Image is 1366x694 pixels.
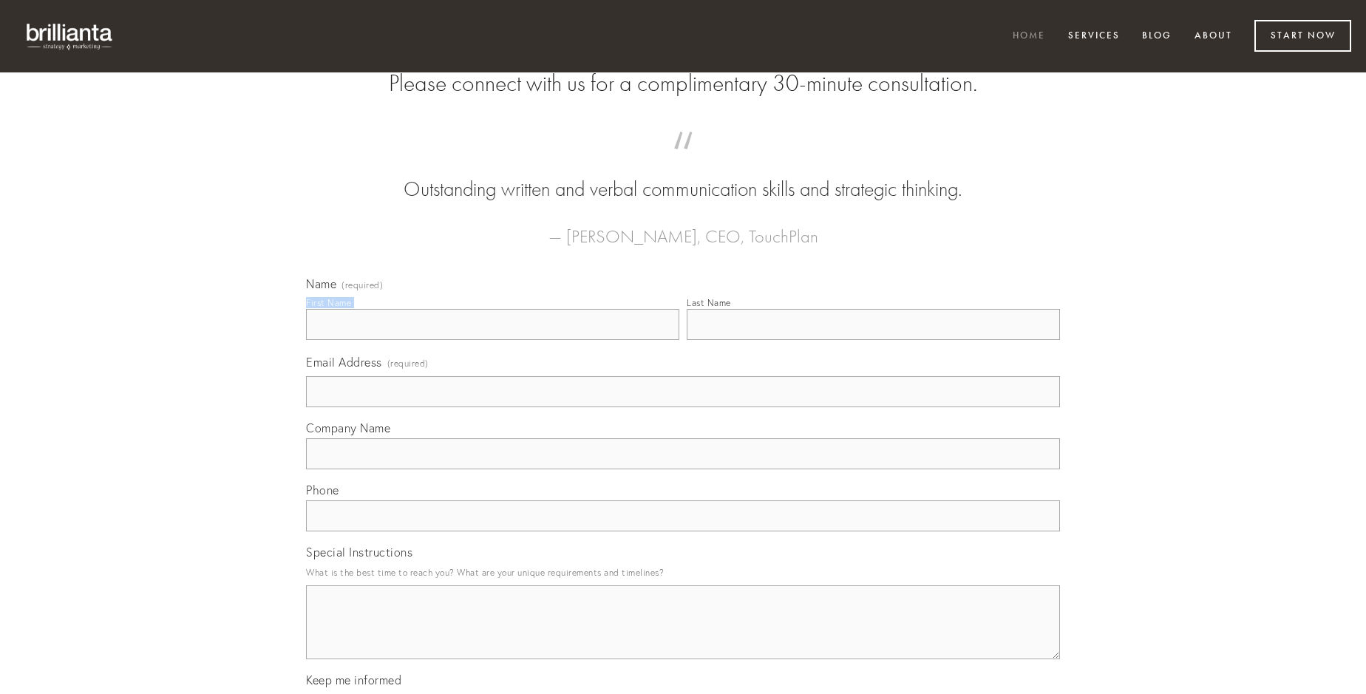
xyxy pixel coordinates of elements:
[330,146,1036,175] span: “
[1132,24,1181,49] a: Blog
[330,204,1036,251] figcaption: — [PERSON_NAME], CEO, TouchPlan
[1254,20,1351,52] a: Start Now
[341,281,383,290] span: (required)
[306,355,382,370] span: Email Address
[306,276,336,291] span: Name
[306,545,412,559] span: Special Instructions
[306,297,351,308] div: First Name
[15,15,126,58] img: brillianta - research, strategy, marketing
[306,673,401,687] span: Keep me informed
[1003,24,1055,49] a: Home
[306,421,390,435] span: Company Name
[330,146,1036,204] blockquote: Outstanding written and verbal communication skills and strategic thinking.
[1185,24,1242,49] a: About
[687,297,731,308] div: Last Name
[1059,24,1129,49] a: Services
[306,69,1060,98] h2: Please connect with us for a complimentary 30-minute consultation.
[306,483,339,497] span: Phone
[387,353,429,373] span: (required)
[306,562,1060,582] p: What is the best time to reach you? What are your unique requirements and timelines?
